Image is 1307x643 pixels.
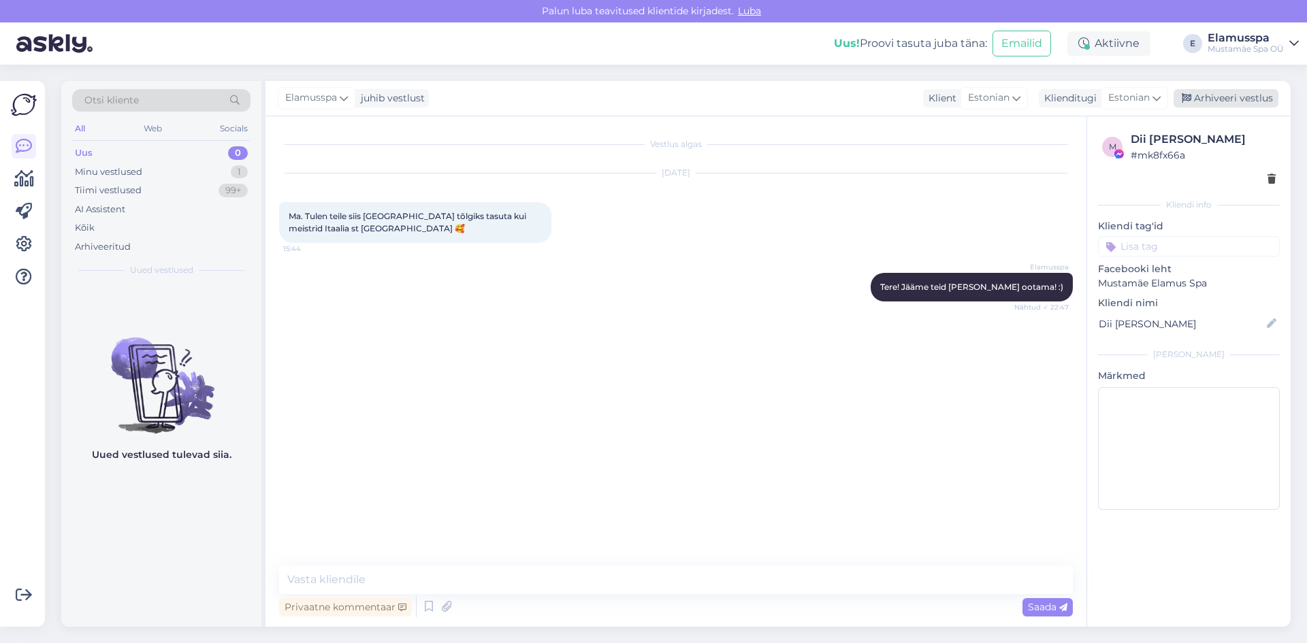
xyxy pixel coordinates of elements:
span: Elamusspa [285,90,337,105]
div: All [72,120,88,137]
div: Klienditugi [1039,91,1097,105]
p: Facebooki leht [1098,262,1280,276]
span: Uued vestlused [130,264,193,276]
span: Saada [1028,601,1067,613]
div: Vestlus algas [279,138,1073,150]
div: AI Assistent [75,203,125,216]
p: Kliendi nimi [1098,296,1280,310]
div: Kliendi info [1098,199,1280,211]
span: Elamusspa [1018,262,1069,272]
div: Kõik [75,221,95,235]
span: Estonian [1108,90,1150,105]
div: [DATE] [279,167,1073,179]
input: Lisa nimi [1099,316,1264,331]
div: 0 [228,146,248,160]
div: 1 [231,165,248,179]
button: Emailid [993,31,1051,56]
div: Tiimi vestlused [75,184,142,197]
p: Mustamäe Elamus Spa [1098,276,1280,291]
span: m [1109,142,1116,152]
span: Luba [734,5,765,17]
div: Socials [217,120,251,137]
span: Tere! Jääme teid [PERSON_NAME] ootama! :) [880,282,1063,292]
div: Uus [75,146,93,160]
div: Dii [PERSON_NAME] [1131,131,1276,148]
div: Web [141,120,165,137]
b: Uus! [834,37,860,50]
div: # mk8fx66a [1131,148,1276,163]
p: Kliendi tag'id [1098,219,1280,233]
div: E [1183,34,1202,53]
span: 15:44 [283,244,334,254]
div: Privaatne kommentaar [279,598,412,616]
div: Proovi tasuta juba täna: [834,35,987,52]
div: Minu vestlused [75,165,142,179]
div: Arhiveeri vestlus [1174,89,1278,108]
p: Märkmed [1098,369,1280,383]
a: ElamusspaMustamäe Spa OÜ [1208,33,1299,54]
img: Askly Logo [11,92,37,118]
input: Lisa tag [1098,236,1280,257]
div: Klient [923,91,956,105]
img: No chats [61,313,261,435]
div: Mustamäe Spa OÜ [1208,44,1284,54]
span: Otsi kliente [84,93,139,108]
p: Uued vestlused tulevad siia. [92,448,231,462]
div: Elamusspa [1208,33,1284,44]
div: juhib vestlust [355,91,425,105]
div: Arhiveeritud [75,240,131,254]
div: 99+ [219,184,248,197]
span: Ma. Tulen teile siis [GEOGRAPHIC_DATA] tõlgiks tasuta kui meistrid Itaalia st [GEOGRAPHIC_DATA] 🥰 [289,211,528,233]
span: Nähtud ✓ 22:47 [1014,302,1069,312]
div: Aktiivne [1067,31,1150,56]
span: Estonian [968,90,1010,105]
div: [PERSON_NAME] [1098,348,1280,361]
